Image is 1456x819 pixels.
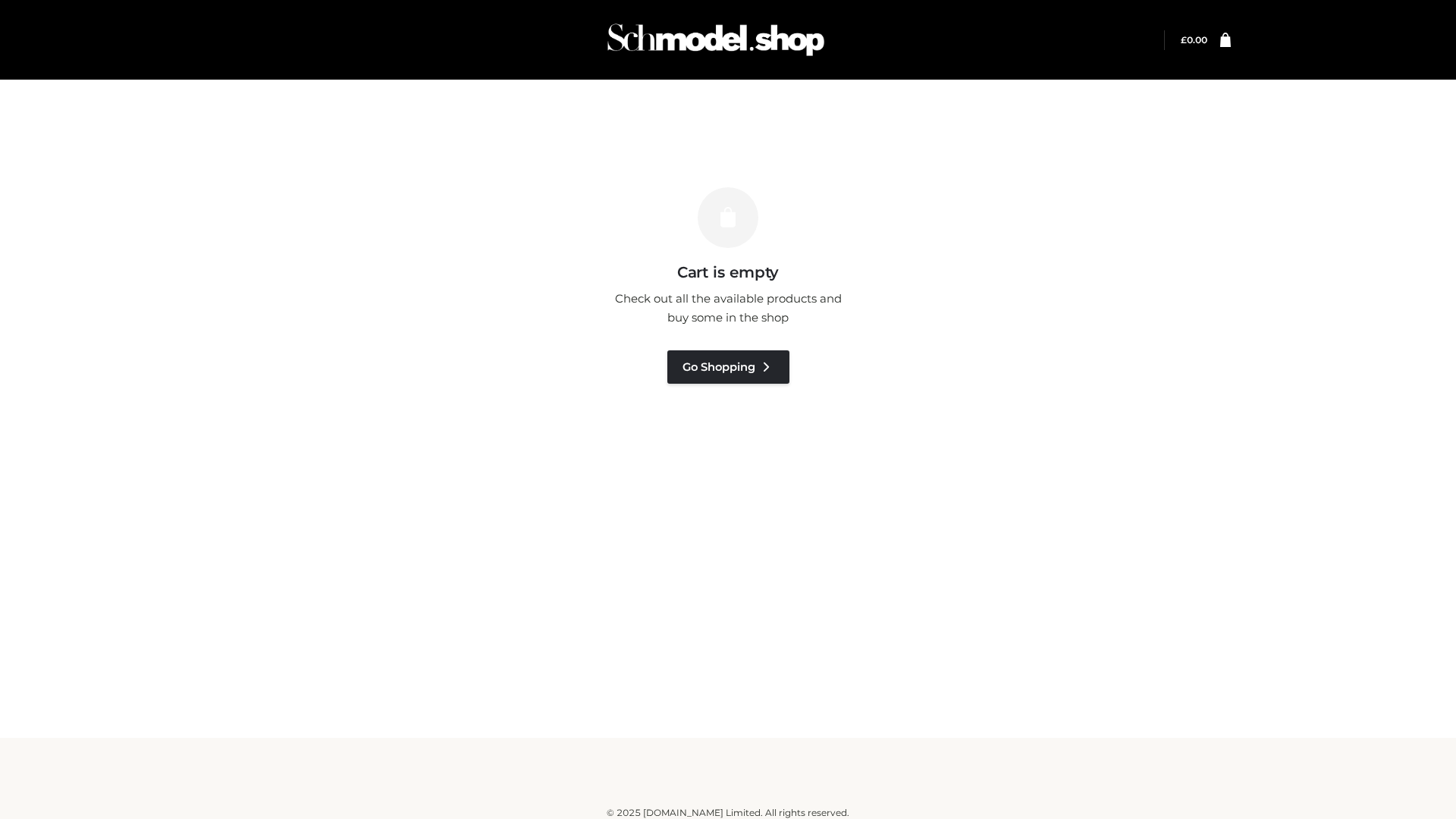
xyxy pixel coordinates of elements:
[1181,34,1207,45] a: £0.00
[1181,34,1207,45] bdi: 0.00
[602,10,830,70] img: Schmodel Admin 964
[607,289,849,328] p: Check out all the available products and buy some in the shop
[667,350,789,384] a: Go Shopping
[259,263,1197,281] h3: Cart is empty
[1181,34,1187,45] span: £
